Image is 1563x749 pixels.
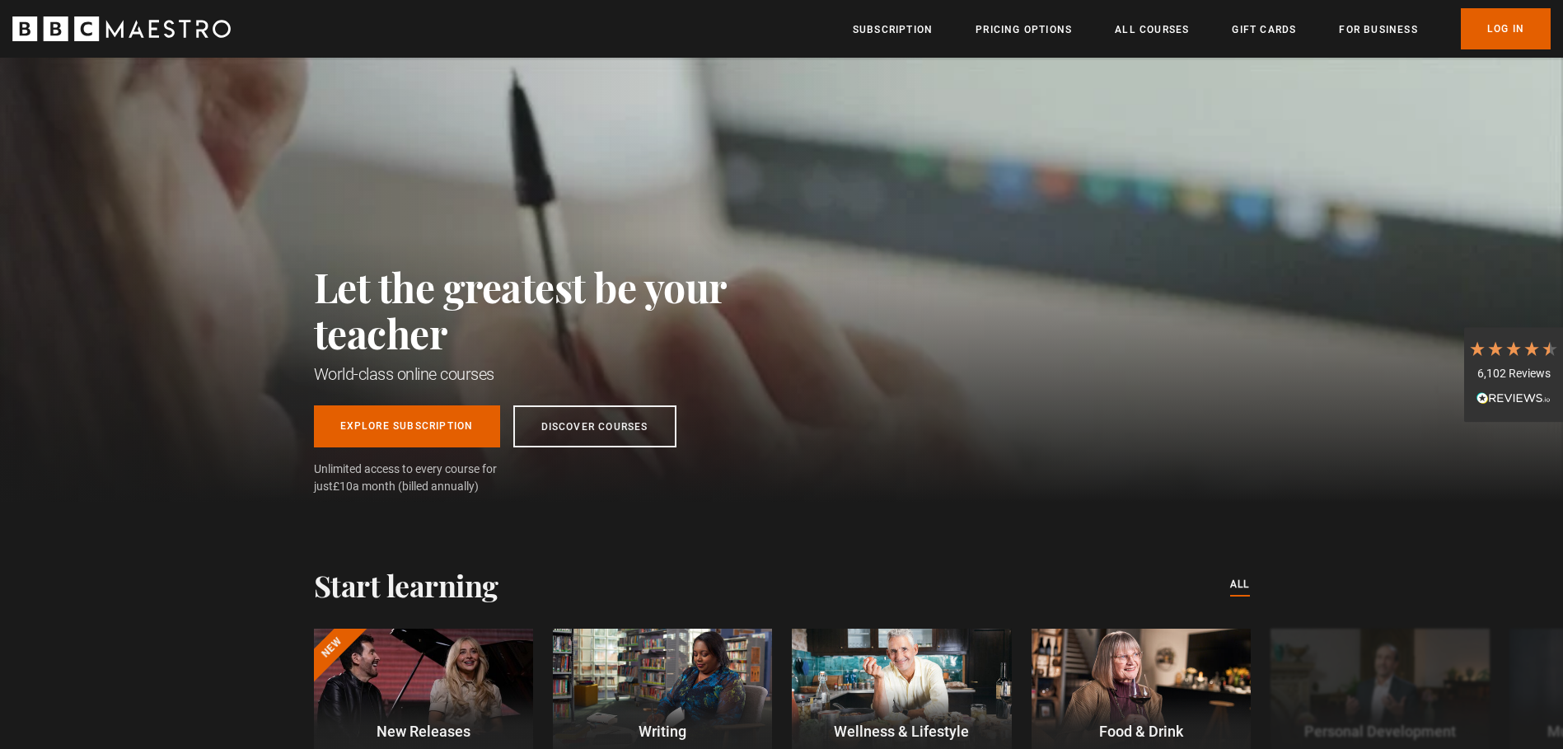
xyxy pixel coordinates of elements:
div: 6,102 Reviews [1468,366,1559,382]
a: All [1230,576,1250,594]
a: Log In [1461,8,1551,49]
div: 6,102 ReviewsRead All Reviews [1464,327,1563,423]
a: Pricing Options [976,21,1072,38]
div: Read All Reviews [1468,390,1559,410]
a: Subscription [853,21,933,38]
a: Discover Courses [513,405,676,447]
h2: Start learning [314,568,498,602]
span: £10 [333,480,353,493]
a: All Courses [1115,21,1189,38]
a: Gift Cards [1232,21,1296,38]
a: Explore Subscription [314,405,500,447]
svg: BBC Maestro [12,16,231,41]
a: For business [1339,21,1417,38]
div: 4.7 Stars [1468,339,1559,358]
span: Unlimited access to every course for just a month (billed annually) [314,461,536,495]
h2: Let the greatest be your teacher [314,264,800,356]
h1: World-class online courses [314,363,800,386]
nav: Primary [853,8,1551,49]
img: REVIEWS.io [1476,392,1551,404]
